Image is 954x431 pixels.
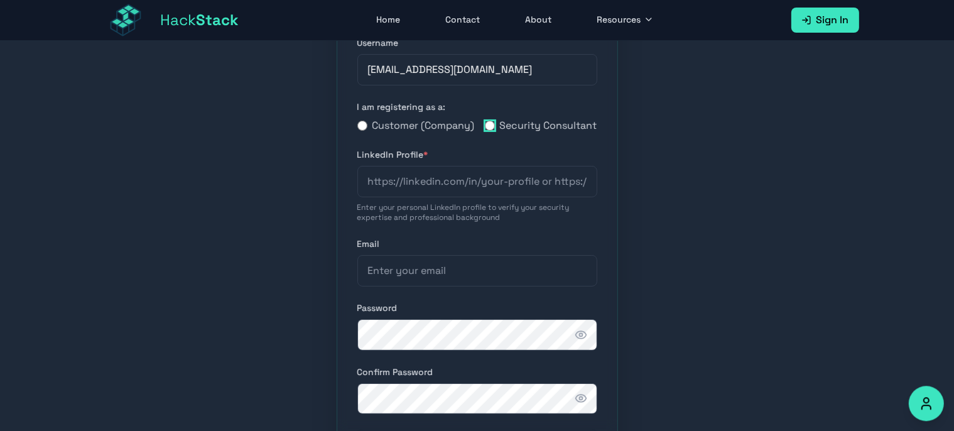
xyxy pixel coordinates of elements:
label: Username [357,36,597,49]
label: Confirm Password [357,366,597,378]
span: Hack [161,10,239,30]
span: Security Consultant [500,118,597,133]
button: Resources [590,8,661,32]
input: https://linkedin.com/in/your-profile or https://linkedin.com/company/your-company [357,166,597,197]
input: Choose a username [357,54,597,85]
a: Contact [438,8,488,32]
span: Stack [197,10,239,30]
button: Accessibility Options [909,386,944,421]
a: Home [369,8,408,32]
input: Customer (Company) [357,121,367,131]
span: Customer (Company) [372,118,475,133]
span: Resources [597,13,641,26]
label: LinkedIn Profile [357,148,597,161]
span: Sign In [816,13,849,28]
input: Enter your email [357,255,597,286]
a: Sign In [791,8,859,33]
a: About [518,8,560,32]
div: Enter your personal LinkedIn profile to verify your security expertise and professional background [357,202,597,222]
label: Password [357,302,597,314]
input: Security Consultant [485,121,495,131]
label: I am registering as a: [357,101,597,113]
label: Email [357,237,597,250]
